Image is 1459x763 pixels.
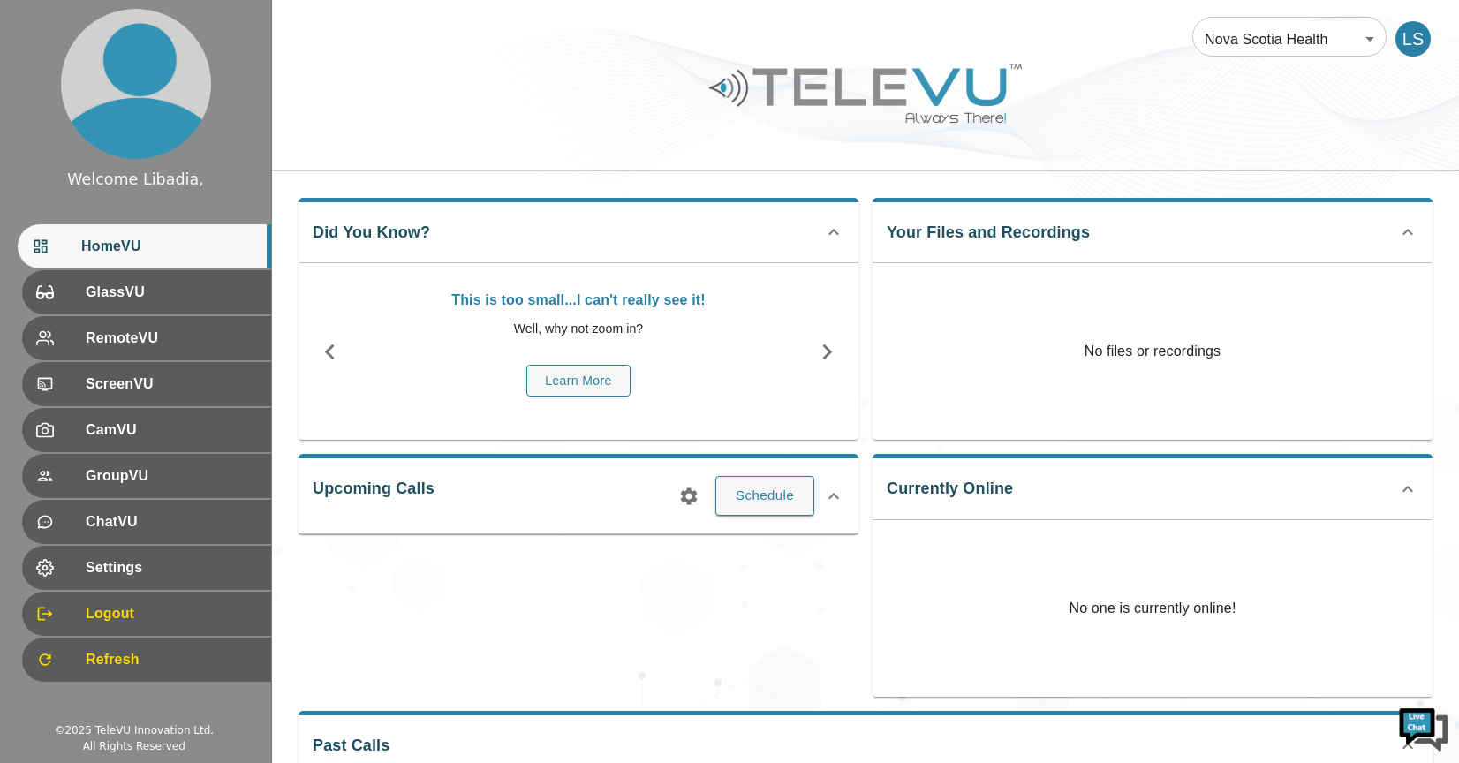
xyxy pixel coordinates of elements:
div: RemoteVU [22,316,271,360]
button: Schedule [715,476,814,515]
span: RemoteVU [86,328,257,349]
div: GroupVU [22,454,271,498]
div: CamVU [22,408,271,452]
div: GlassVU [22,270,271,314]
div: Nova Scotia Health [1192,14,1387,64]
div: Settings [22,546,271,590]
div: ScreenVU [22,362,271,406]
span: Settings [86,557,257,578]
p: No one is currently online! [1069,520,1236,697]
img: Logo [707,57,1024,130]
p: Well, why not zoom in? [370,320,787,338]
p: No files or recordings [873,263,1433,440]
div: Logout [22,592,271,636]
span: HomeVU [81,236,257,257]
div: All Rights Reserved [83,738,185,754]
span: GroupVU [86,465,257,487]
span: Logout [86,603,257,624]
div: Welcome Libadia, [67,168,203,191]
span: GlassVU [86,282,257,303]
span: ChatVU [86,511,257,533]
div: ChatVU [22,500,271,544]
span: ScreenVU [86,374,257,395]
p: This is too small...I can't really see it! [370,290,787,311]
div: LS [1395,21,1431,57]
div: Refresh [22,638,271,682]
img: Chat Widget [1397,701,1450,754]
span: Refresh [86,649,257,670]
div: HomeVU [18,224,271,268]
img: profile.png [61,9,211,159]
span: CamVU [86,419,257,441]
button: Learn More [526,365,631,397]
